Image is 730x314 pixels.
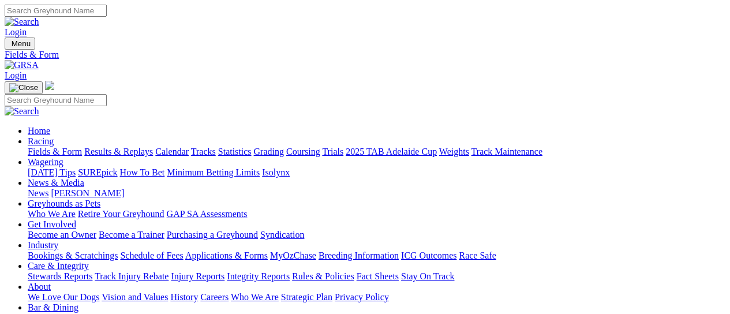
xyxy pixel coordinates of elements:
[120,167,165,177] a: How To Bet
[218,147,252,156] a: Statistics
[5,27,27,37] a: Login
[28,147,82,156] a: Fields & Form
[28,147,725,157] div: Racing
[28,199,100,208] a: Greyhounds as Pets
[28,126,50,136] a: Home
[28,251,725,261] div: Industry
[28,292,725,302] div: About
[227,271,290,281] a: Integrity Reports
[167,167,260,177] a: Minimum Betting Limits
[185,251,268,260] a: Applications & Forms
[51,188,124,198] a: [PERSON_NAME]
[28,271,92,281] a: Stewards Reports
[254,147,284,156] a: Grading
[28,209,725,219] div: Greyhounds as Pets
[262,167,290,177] a: Isolynx
[5,70,27,80] a: Login
[28,167,76,177] a: [DATE] Tips
[322,147,343,156] a: Trials
[5,38,35,50] button: Toggle navigation
[270,251,316,260] a: MyOzChase
[28,178,84,188] a: News & Media
[401,271,454,281] a: Stay On Track
[167,230,258,240] a: Purchasing a Greyhound
[5,81,43,94] button: Toggle navigation
[292,271,354,281] a: Rules & Policies
[28,302,78,312] a: Bar & Dining
[28,282,51,291] a: About
[286,147,320,156] a: Coursing
[155,147,189,156] a: Calendar
[171,271,224,281] a: Injury Reports
[191,147,216,156] a: Tracks
[28,188,48,198] a: News
[28,219,76,229] a: Get Involved
[9,83,38,92] img: Close
[28,188,725,199] div: News & Media
[28,209,76,219] a: Who We Are
[78,167,117,177] a: SUREpick
[5,17,39,27] img: Search
[28,230,725,240] div: Get Involved
[5,60,39,70] img: GRSA
[281,292,332,302] a: Strategic Plan
[28,251,118,260] a: Bookings & Scratchings
[200,292,229,302] a: Careers
[5,94,107,106] input: Search
[5,50,725,60] a: Fields & Form
[95,271,169,281] a: Track Injury Rebate
[28,261,89,271] a: Care & Integrity
[5,5,107,17] input: Search
[167,209,248,219] a: GAP SA Assessments
[99,230,164,240] a: Become a Trainer
[28,167,725,178] div: Wagering
[346,147,437,156] a: 2025 TAB Adelaide Cup
[260,230,304,240] a: Syndication
[28,136,54,146] a: Racing
[357,271,399,281] a: Fact Sheets
[170,292,198,302] a: History
[459,251,496,260] a: Race Safe
[5,106,39,117] img: Search
[28,271,725,282] div: Care & Integrity
[78,209,164,219] a: Retire Your Greyhound
[401,251,456,260] a: ICG Outcomes
[12,39,31,48] span: Menu
[439,147,469,156] a: Weights
[28,230,96,240] a: Become an Owner
[45,81,54,90] img: logo-grsa-white.png
[335,292,389,302] a: Privacy Policy
[28,292,99,302] a: We Love Our Dogs
[231,292,279,302] a: Who We Are
[28,157,63,167] a: Wagering
[102,292,168,302] a: Vision and Values
[28,240,58,250] a: Industry
[120,251,183,260] a: Schedule of Fees
[84,147,153,156] a: Results & Replays
[319,251,399,260] a: Breeding Information
[471,147,542,156] a: Track Maintenance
